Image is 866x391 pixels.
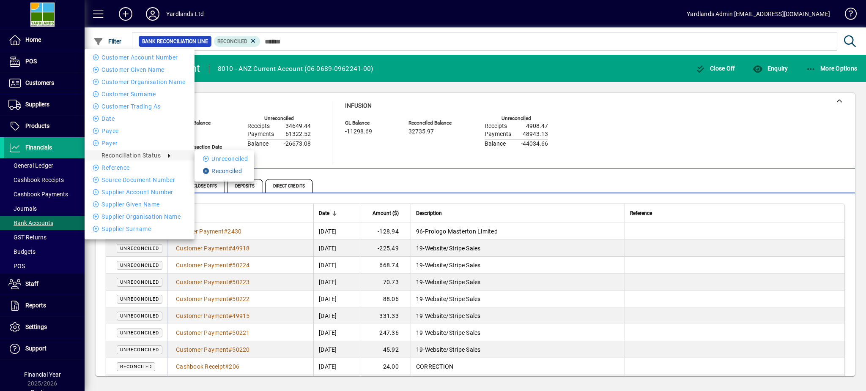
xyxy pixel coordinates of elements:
[120,347,159,353] span: Unreconciled
[8,176,64,183] span: Cashbook Receipts
[25,144,52,151] span: Financials
[425,329,481,336] span: Website/Stripe Sales
[106,120,156,126] span: Close Off Balance
[264,116,294,121] label: Unreconciled
[120,296,159,302] span: Unreconciled
[693,61,737,76] button: Close Off
[24,371,61,378] span: Financial Year
[224,228,227,235] span: #
[232,279,249,285] span: 50223
[142,37,208,46] span: Bank Reconciliation Line
[117,209,162,218] div: Status
[173,294,253,304] a: Customer Payment#50222
[169,144,222,150] span: Latest Transaction Date
[176,329,228,336] span: Customer Payment
[104,179,141,193] span: Imported
[408,120,459,126] span: Reconciled Balance
[143,179,183,193] span: Processed
[228,296,232,302] span: #
[416,312,423,319] span: 19
[169,120,222,126] span: Statement Balance
[423,262,425,269] span: -
[630,209,652,218] span: Reference
[425,312,481,319] span: Website/Stripe Sales
[117,209,132,218] span: Status
[319,209,329,218] span: Date
[25,58,37,65] span: POS
[85,61,131,76] app-page-header-button: Back
[25,101,49,108] span: Suppliers
[176,279,228,285] span: Customer Payment
[4,73,85,94] a: Customers
[265,179,313,193] span: Direct Credits
[228,279,232,285] span: #
[169,153,186,160] span: [DATE]
[176,296,228,302] span: Customer Payment
[112,6,139,22] button: Add
[696,65,735,72] span: Close Off
[173,311,253,320] a: Customer Payment#49915
[8,162,53,169] span: General Ledger
[345,128,372,135] span: -11298.69
[173,227,244,236] a: Supplier Payment#2430
[360,274,411,291] td: 70.73
[25,280,38,287] span: Staff
[416,296,423,302] span: 19
[284,141,311,147] span: -26673.08
[4,30,85,51] a: Home
[173,277,253,287] a: Customer Payment#50223
[751,61,790,76] button: Enquiry
[423,296,425,302] span: -
[120,313,159,319] span: Unreconciled
[423,279,425,285] span: -
[416,363,454,370] span: CORRECTION
[416,329,423,336] span: 19
[137,62,200,75] div: Bank account
[120,229,159,234] span: Unreconciled
[25,79,54,86] span: Customers
[232,262,249,269] span: 50224
[120,246,159,251] span: Unreconciled
[228,245,232,252] span: #
[423,329,425,336] span: -
[313,223,360,240] td: [DATE]
[313,341,360,358] td: [DATE]
[313,257,360,274] td: [DATE]
[25,345,47,352] span: Support
[360,324,411,341] td: 247.36
[4,116,85,137] a: Products
[423,245,425,252] span: -
[176,228,224,235] span: Supplier Payment
[4,338,85,359] a: Support
[4,274,85,295] a: Staff
[425,346,481,353] span: Website/Stripe Sales
[173,362,242,371] a: Cashbook Receipt#206
[416,228,423,235] span: 96
[502,116,531,121] label: Unreconciled
[247,141,269,147] span: Balance
[91,34,124,49] button: Filter
[360,223,411,240] td: -128.94
[93,65,122,72] span: Back
[313,358,360,375] td: [DATE]
[228,329,232,336] span: #
[228,262,232,269] span: #
[173,261,253,270] a: Customer Payment#50224
[485,131,511,138] span: Payments
[106,144,156,150] span: Close Off Date
[285,123,311,130] span: 34649.44
[485,141,506,147] span: Balance
[232,296,249,302] span: 50222
[425,228,498,235] span: Prologo Masterton Limited
[91,61,124,76] button: Back
[8,234,47,241] span: GST Returns
[227,179,263,193] span: Deposits
[25,323,47,330] span: Settings
[173,209,189,218] span: Source
[247,123,270,130] span: Receipts
[8,191,68,198] span: Cashbook Payments
[408,128,434,135] span: 32735.97
[360,240,411,257] td: -225.49
[4,216,85,230] a: Bank Accounts
[4,158,85,173] a: General Ledger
